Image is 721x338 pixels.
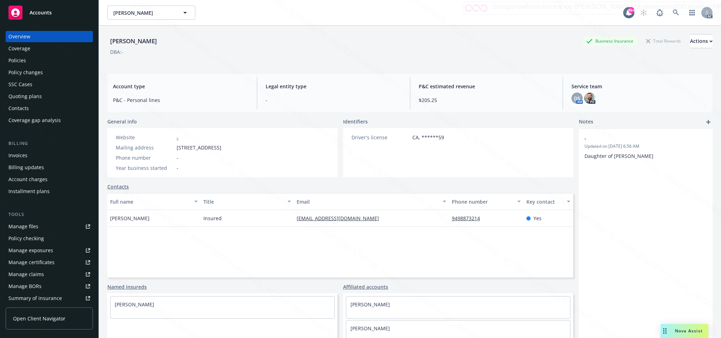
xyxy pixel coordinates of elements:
[6,103,93,114] a: Contacts
[203,215,222,222] span: Insured
[571,83,707,90] span: Service team
[675,328,703,334] span: Nova Assist
[110,198,190,205] div: Full name
[115,301,154,308] a: [PERSON_NAME]
[690,34,713,48] button: Actions
[116,144,174,151] div: Mailing address
[452,215,486,222] a: 9498873214
[6,186,93,197] a: Installment plans
[177,144,221,151] span: [STREET_ADDRESS]
[8,79,32,90] div: SSC Cases
[6,140,93,147] div: Billing
[637,6,651,20] a: Start snowing
[8,269,44,280] div: Manage claims
[297,215,385,222] a: [EMAIL_ADDRESS][DOMAIN_NAME]
[13,315,65,322] span: Open Client Navigator
[6,79,93,90] a: SSC Cases
[113,9,174,17] span: [PERSON_NAME]
[203,198,283,205] div: Title
[110,48,123,56] div: DBA: -
[579,129,713,165] div: -Updated on [DATE] 6:56 AMDaughter of [PERSON_NAME]
[6,211,93,218] div: Tools
[8,186,50,197] div: Installment plans
[177,134,178,141] a: -
[177,154,178,161] span: -
[628,7,634,13] div: 99+
[8,233,44,244] div: Policy checking
[533,215,542,222] span: Yes
[30,10,52,15] span: Accounts
[419,83,554,90] span: P&C estimated revenue
[6,43,93,54] a: Coverage
[6,55,93,66] a: Policies
[6,3,93,23] a: Accounts
[8,162,44,173] div: Billing updates
[107,37,160,46] div: [PERSON_NAME]
[343,283,388,291] a: Affiliated accounts
[8,115,61,126] div: Coverage gap analysis
[6,245,93,256] span: Manage exposures
[6,91,93,102] a: Quoting plans
[8,150,27,161] div: Invoices
[177,164,178,172] span: -
[110,215,150,222] span: [PERSON_NAME]
[8,55,26,66] div: Policies
[107,118,137,125] span: General info
[660,324,708,338] button: Nova Assist
[685,6,699,20] a: Switch app
[266,96,401,104] span: -
[524,193,573,210] button: Key contact
[8,91,42,102] div: Quoting plans
[116,154,174,161] div: Phone number
[583,37,637,45] div: Business Insurance
[350,325,390,332] a: [PERSON_NAME]
[8,174,48,185] div: Account charges
[113,83,248,90] span: Account type
[107,283,147,291] a: Named insureds
[116,134,174,141] div: Website
[6,293,93,304] a: Summary of insurance
[6,174,93,185] a: Account charges
[294,193,449,210] button: Email
[352,134,410,141] div: Driver's license
[116,164,174,172] div: Year business started
[669,6,683,20] a: Search
[419,96,554,104] span: $205.25
[6,162,93,173] a: Billing updates
[704,118,713,126] a: add
[6,67,93,78] a: Policy changes
[107,183,129,190] a: Contacts
[8,43,30,54] div: Coverage
[6,257,93,268] a: Manage certificates
[6,281,93,292] a: Manage BORs
[6,31,93,42] a: Overview
[8,245,53,256] div: Manage exposures
[584,135,689,142] span: -
[8,221,38,232] div: Manage files
[526,198,563,205] div: Key contact
[113,96,248,104] span: P&C - Personal lines
[8,67,43,78] div: Policy changes
[343,118,368,125] span: Identifiers
[584,143,707,149] span: Updated on [DATE] 6:56 AM
[8,31,30,42] div: Overview
[574,95,580,102] span: DS
[8,257,55,268] div: Manage certificates
[350,301,390,308] a: [PERSON_NAME]
[201,193,294,210] button: Title
[449,193,524,210] button: Phone number
[653,6,667,20] a: Report a Bug
[107,6,195,20] button: [PERSON_NAME]
[660,324,669,338] div: Drag to move
[8,293,62,304] div: Summary of insurance
[107,193,201,210] button: Full name
[579,118,593,126] span: Notes
[8,103,29,114] div: Contacts
[6,150,93,161] a: Invoices
[6,221,93,232] a: Manage files
[297,198,438,205] div: Email
[452,198,513,205] div: Phone number
[6,115,93,126] a: Coverage gap analysis
[6,269,93,280] a: Manage claims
